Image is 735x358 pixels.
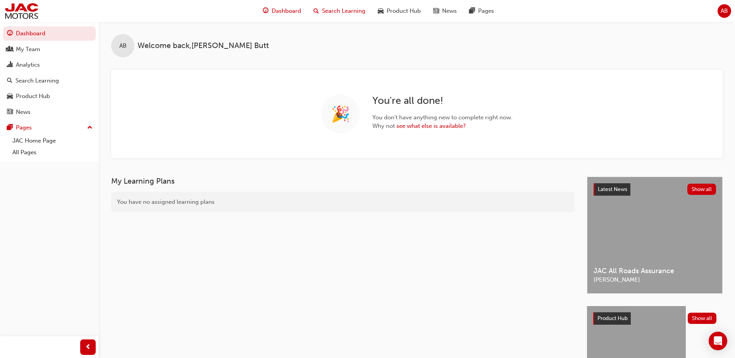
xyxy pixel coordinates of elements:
span: pages-icon [469,6,475,16]
span: JAC All Roads Assurance [594,267,716,275]
button: Show all [688,313,717,324]
span: up-icon [87,123,93,133]
span: Dashboard [272,7,301,15]
button: AB [718,4,731,18]
span: search-icon [7,77,12,84]
span: Welcome back , [PERSON_NAME] Butt [138,41,269,50]
a: search-iconSearch Learning [307,3,372,19]
button: Show all [687,184,716,195]
h2: You're all done! [372,95,513,107]
span: pages-icon [7,124,13,131]
div: Pages [16,123,32,132]
div: Open Intercom Messenger [709,332,727,350]
span: guage-icon [263,6,269,16]
span: car-icon [378,6,384,16]
a: JAC Home Page [9,135,96,147]
a: Latest NewsShow all [594,183,716,196]
div: Search Learning [15,76,59,85]
a: see what else is available? [396,122,466,129]
button: Pages [3,120,96,135]
span: prev-icon [85,343,91,352]
span: You don't have anything new to complete right now. [372,113,513,122]
div: You have no assigned learning plans [111,192,575,212]
span: car-icon [7,93,13,100]
a: Dashboard [3,26,96,41]
span: Pages [478,7,494,15]
span: guage-icon [7,30,13,37]
span: news-icon [7,109,13,116]
div: Analytics [16,60,40,69]
a: Product HubShow all [593,312,716,325]
span: [PERSON_NAME] [594,275,716,284]
span: AB [721,7,728,15]
div: My Team [16,45,40,54]
span: news-icon [433,6,439,16]
a: car-iconProduct Hub [372,3,427,19]
span: Product Hub [387,7,421,15]
div: Product Hub [16,92,50,101]
a: guage-iconDashboard [256,3,307,19]
img: jac-portal [4,2,39,20]
span: Search Learning [322,7,365,15]
a: Analytics [3,58,96,72]
span: people-icon [7,46,13,53]
a: All Pages [9,146,96,158]
span: News [442,7,457,15]
a: Latest NewsShow allJAC All Roads Assurance[PERSON_NAME] [587,177,723,294]
span: chart-icon [7,62,13,69]
span: Why not [372,122,513,131]
h3: My Learning Plans [111,177,575,186]
span: Latest News [598,186,627,193]
a: news-iconNews [427,3,463,19]
div: News [16,108,31,117]
button: DashboardMy TeamAnalyticsSearch LearningProduct HubNews [3,25,96,120]
span: Product Hub [597,315,628,322]
a: Product Hub [3,89,96,103]
a: pages-iconPages [463,3,500,19]
span: search-icon [313,6,319,16]
span: AB [119,41,127,50]
a: Search Learning [3,74,96,88]
a: News [3,105,96,119]
a: My Team [3,42,96,57]
span: 🎉 [331,110,350,119]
